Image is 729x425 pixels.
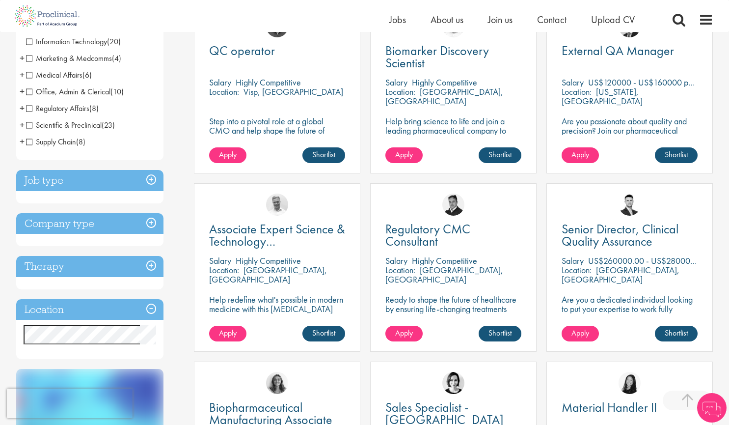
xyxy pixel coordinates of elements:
span: Supply Chain [26,137,85,147]
span: Regulatory Affairs [26,103,89,113]
span: Biomarker Discovery Scientist [385,42,489,71]
span: Location: [562,86,592,97]
span: Salary [562,77,584,88]
p: Step into a pivotal role at a global CMO and help shape the future of healthcare manufacturing. [209,116,345,144]
p: Are you a dedicated individual looking to put your expertise to work fully flexibly in a remote p... [562,295,698,341]
p: [US_STATE], [GEOGRAPHIC_DATA] [562,86,643,107]
a: Apply [385,326,423,341]
a: Apply [562,147,599,163]
span: Scientific & Preclinical [26,120,102,130]
span: (4) [112,53,121,63]
p: Visp, [GEOGRAPHIC_DATA] [243,86,343,97]
p: Help bring science to life and join a leading pharmaceutical company to play a key role in delive... [385,116,521,163]
span: Salary [562,255,584,266]
a: Senior Director, Clinical Quality Assurance [562,223,698,248]
p: [GEOGRAPHIC_DATA], [GEOGRAPHIC_DATA] [562,264,679,285]
a: Shortlist [655,147,698,163]
span: Apply [571,328,589,338]
span: Material Handler II [562,399,657,416]
a: Apply [385,147,423,163]
p: Help redefine what's possible in modern medicine with this [MEDICAL_DATA] Associate Expert Scienc... [209,295,345,323]
p: Ready to shape the future of healthcare by ensuring life-changing treatments meet global regulato... [385,295,521,351]
h3: Location [16,299,163,320]
span: External QA Manager [562,42,674,59]
a: Join us [488,13,513,26]
h3: Company type [16,213,163,234]
a: Shortlist [302,326,345,341]
span: + [20,134,25,149]
p: [GEOGRAPHIC_DATA], [GEOGRAPHIC_DATA] [385,86,503,107]
span: (10) [110,86,124,97]
span: Senior Director, Clinical Quality Assurance [562,221,678,250]
span: Office, Admin & Clerical [26,86,124,97]
p: Highly Competitive [236,255,301,266]
span: Supply Chain [26,137,76,147]
span: Information Technology [26,36,107,47]
span: Salary [209,77,231,88]
span: + [20,101,25,115]
img: Chatbot [697,393,727,423]
span: Apply [219,328,237,338]
span: Marketing & Medcomms [26,53,112,63]
a: Associate Expert Science & Technology ([MEDICAL_DATA]) [209,223,345,248]
h3: Therapy [16,256,163,277]
span: Salary [209,255,231,266]
span: Scientific & Preclinical [26,120,115,130]
span: + [20,67,25,82]
span: Location: [385,86,415,97]
span: Location: [385,264,415,276]
a: Contact [537,13,567,26]
img: Numhom Sudsok [619,372,641,394]
a: Shortlist [479,147,521,163]
span: + [20,51,25,65]
a: Jobs [389,13,406,26]
span: (8) [76,137,85,147]
span: Marketing & Medcomms [26,53,121,63]
a: Shortlist [479,326,521,341]
p: Highly Competitive [236,77,301,88]
a: Apply [209,326,246,341]
img: Joshua Bye [266,194,288,216]
a: External QA Manager [562,45,698,57]
span: Regulatory CMC Consultant [385,221,470,250]
span: Apply [395,149,413,160]
span: Location: [209,264,239,276]
span: Apply [219,149,237,160]
span: Location: [209,86,239,97]
span: (20) [107,36,121,47]
a: Upload CV [591,13,635,26]
span: (6) [82,70,92,80]
img: Joshua Godden [619,194,641,216]
span: Regulatory Affairs [26,103,99,113]
span: QC operator [209,42,275,59]
p: Highly Competitive [412,255,477,266]
a: Jackie Cerchio [266,372,288,394]
p: US$120000 - US$160000 per annum [588,77,719,88]
span: Apply [395,328,413,338]
a: Apply [209,147,246,163]
a: About us [431,13,463,26]
p: [GEOGRAPHIC_DATA], [GEOGRAPHIC_DATA] [209,264,327,285]
img: Nic Choa [442,372,464,394]
img: Peter Duvall [442,194,464,216]
span: Medical Affairs [26,70,82,80]
span: Office, Admin & Clerical [26,86,110,97]
span: Information Technology [26,36,121,47]
h3: Job type [16,170,163,191]
a: Shortlist [655,326,698,341]
span: (8) [89,103,99,113]
span: Apply [571,149,589,160]
span: + [20,117,25,132]
a: Regulatory CMC Consultant [385,223,521,248]
p: [GEOGRAPHIC_DATA], [GEOGRAPHIC_DATA] [385,264,503,285]
a: Material Handler II [562,401,698,414]
span: Medical Affairs [26,70,92,80]
span: Location: [562,264,592,276]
